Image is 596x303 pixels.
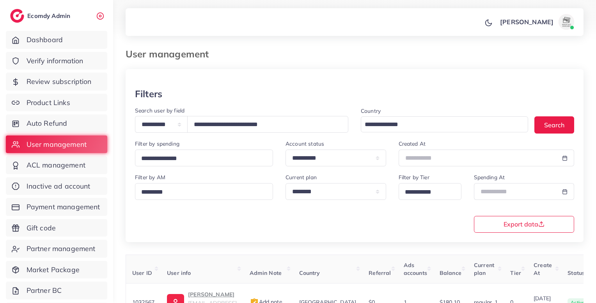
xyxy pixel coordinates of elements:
[361,116,528,132] div: Search for option
[404,262,427,276] span: Ads accounts
[27,223,56,233] span: Gift code
[27,202,100,212] span: Payment management
[27,285,62,296] span: Partner BC
[6,282,107,299] a: Partner BC
[6,177,107,195] a: Inactive ad account
[27,265,80,275] span: Market Package
[188,290,237,299] p: [PERSON_NAME]
[27,244,96,254] span: Partner management
[440,269,461,276] span: Balance
[286,173,317,181] label: Current plan
[361,107,381,115] label: Country
[135,140,179,148] label: Filter by spending
[6,114,107,132] a: Auto Refund
[138,153,263,165] input: Search for option
[135,107,184,114] label: Search user by field
[27,160,85,170] span: ACL management
[559,14,574,30] img: avatar
[362,119,518,131] input: Search for option
[399,140,426,148] label: Created At
[286,140,324,148] label: Account status
[299,269,320,276] span: Country
[132,269,152,276] span: User ID
[369,269,391,276] span: Referral
[496,14,577,30] a: [PERSON_NAME]avatar
[402,186,451,198] input: Search for option
[135,88,162,100] h3: Filters
[135,173,165,181] label: Filter by AM
[6,198,107,216] a: Payment management
[500,17,553,27] p: [PERSON_NAME]
[510,269,521,276] span: Tier
[6,94,107,112] a: Product Links
[534,116,574,133] button: Search
[167,269,191,276] span: User info
[27,35,63,45] span: Dashboard
[126,48,215,60] h3: User management
[6,135,107,153] a: User management
[504,221,545,227] span: Export data
[135,150,273,166] div: Search for option
[6,261,107,279] a: Market Package
[250,269,282,276] span: Admin Note
[568,269,585,276] span: Status
[474,216,575,233] button: Export data
[27,139,87,150] span: User management
[6,240,107,258] a: Partner management
[27,181,90,191] span: Inactive ad account
[27,118,67,128] span: Auto Refund
[6,219,107,237] a: Gift code
[399,173,429,181] label: Filter by Tier
[10,9,24,23] img: logo
[27,56,83,66] span: Verify information
[135,183,273,200] div: Search for option
[6,52,107,70] a: Verify information
[6,156,107,174] a: ACL management
[534,262,552,276] span: Create At
[27,12,72,20] h2: Ecomdy Admin
[474,173,505,181] label: Spending At
[27,77,92,87] span: Review subscription
[6,73,107,91] a: Review subscription
[6,31,107,49] a: Dashboard
[10,9,72,23] a: logoEcomdy Admin
[27,98,70,108] span: Product Links
[138,186,263,198] input: Search for option
[399,183,461,200] div: Search for option
[474,262,494,276] span: Current plan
